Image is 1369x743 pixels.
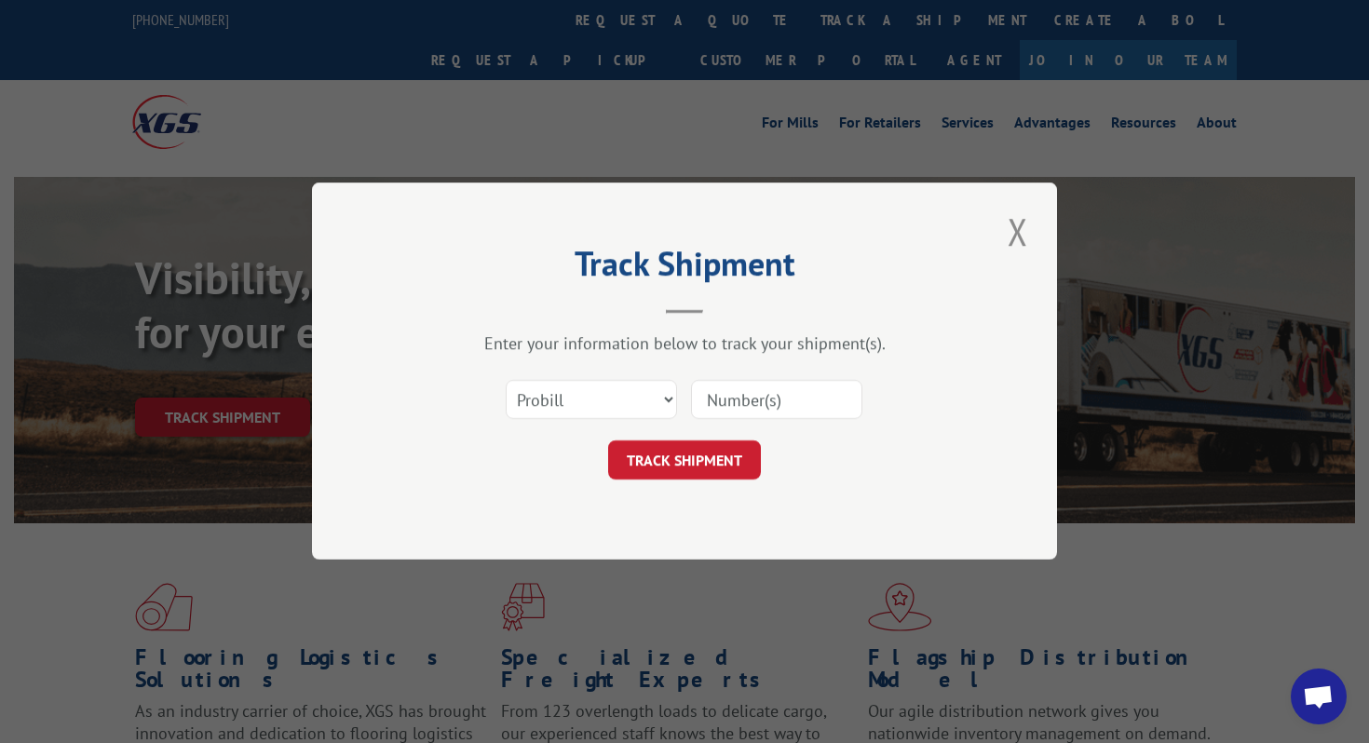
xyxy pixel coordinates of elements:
[405,333,964,355] div: Enter your information below to track your shipment(s).
[1002,206,1034,257] button: Close modal
[608,441,761,480] button: TRACK SHIPMENT
[1291,669,1347,724] a: Open chat
[405,250,964,286] h2: Track Shipment
[691,381,862,420] input: Number(s)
